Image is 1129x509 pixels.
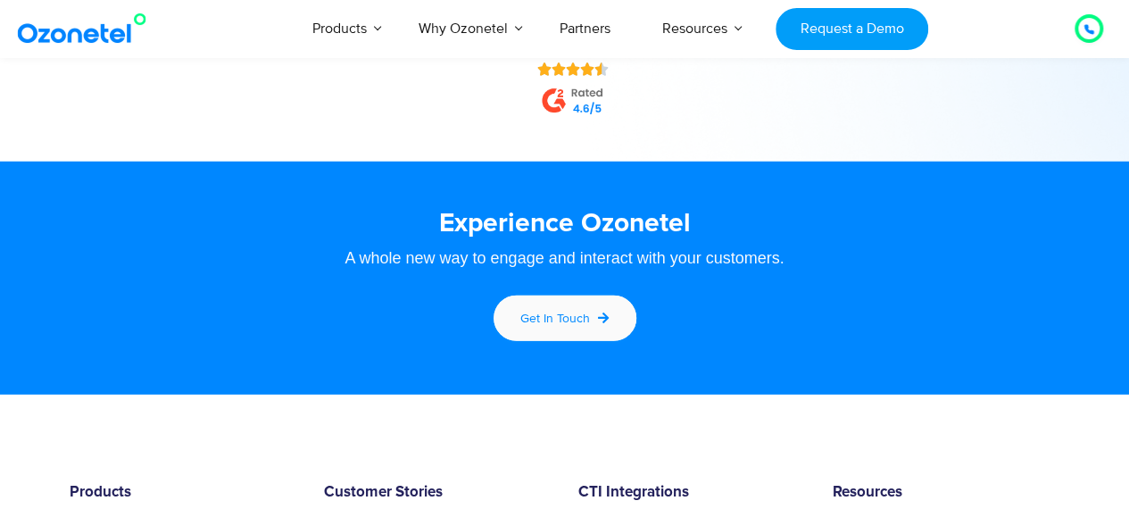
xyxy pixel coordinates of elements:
div: Rated 4.5 out of 5 [537,62,609,76]
a: Get in touch [491,293,639,344]
h6: Products [70,484,297,502]
h3: Experience Ozonetel [87,206,1042,241]
a: Request a Demo [776,8,928,50]
h6: CTI Integrations [578,484,806,502]
span: Get in touch [520,311,590,326]
h6: Resources [833,484,1060,502]
h6: Customer Stories [324,484,552,502]
div: A whole new way to engage and interact with your customers. [87,250,1042,266]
